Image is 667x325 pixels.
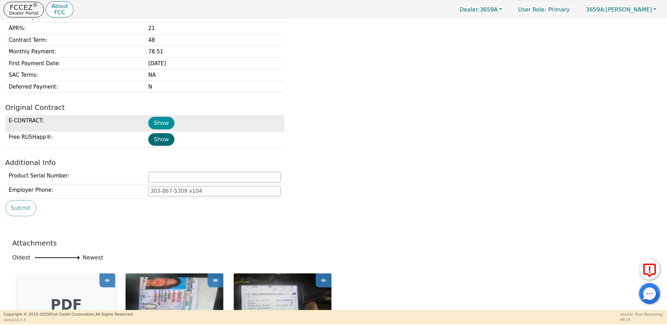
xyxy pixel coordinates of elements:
[459,6,480,13] span: Dealer:
[620,312,664,317] p: Session Time Remaining:
[12,239,655,247] h2: Attachments
[148,133,174,146] button: Show
[459,6,498,13] span: 3659A
[518,6,546,13] span: User Role :
[511,3,577,16] p: Primary
[51,10,68,15] p: FCC
[148,117,174,129] button: Show
[145,58,284,69] td: [DATE]
[5,170,145,184] td: Product Serial Number:
[452,4,509,15] button: Dealer:3659A
[5,81,145,93] td: Deferred Payment :
[33,2,38,8] sup: ®
[5,131,145,148] td: Free RUSHapp® :
[9,4,38,11] p: FCCEZ
[3,317,134,323] p: Version 3.2.3
[586,6,652,13] span: [PERSON_NAME]
[639,259,660,280] button: Report Error to FCC
[145,46,284,58] td: 78.51
[511,3,577,16] a: User Role: Primary
[5,103,662,112] h2: Original Contract
[578,4,664,15] button: 3659A:[PERSON_NAME]
[145,69,284,81] td: NA
[83,254,103,262] span: Newest
[3,312,134,318] p: Copyright © 2015- 2025 First Credit Corporation.
[5,69,145,81] td: SAC Terms :
[145,23,284,35] td: 21
[5,184,145,198] td: Employer Phone:
[145,34,284,46] td: 48
[5,158,662,167] h2: Additional Info
[5,23,145,35] td: APR% :
[95,312,134,317] span: All Rights Reserved.
[12,254,30,262] span: Oldest
[5,115,145,131] td: E-CONTRACT :
[620,317,664,322] p: 49:14
[5,46,145,58] td: Monthly Payment :
[51,3,68,9] p: About
[148,186,281,197] input: 303-867-5309 x104
[9,11,38,15] p: Dealer Portal
[145,81,284,93] td: N
[586,6,606,13] span: 3659A:
[46,1,73,18] button: AboutFCC
[5,58,145,69] td: First Payment Date :
[5,34,145,46] td: Contract Term :
[3,2,44,17] button: FCCEZ®Dealer Portal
